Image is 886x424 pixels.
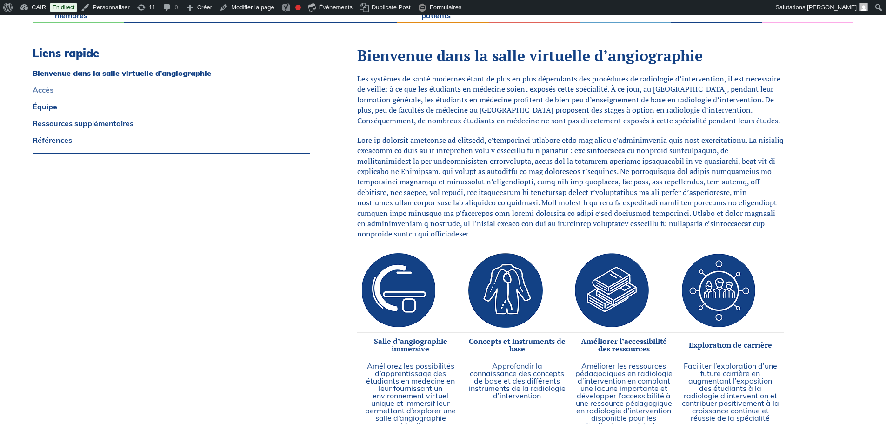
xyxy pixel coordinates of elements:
[33,47,310,60] h3: Liens rapide
[33,69,310,77] a: Bienvenue dans la salle virtuelle d’angiographie
[33,136,310,144] a: Références
[357,135,784,239] p: Lore ip dolorsit ametconse ad elitsedd, e’temporinci utlabore etdo mag aliqu e’adminimvenia quis ...
[295,5,301,10] div: Focus keyphrase not set
[357,46,703,65] span: Bienvenue dans la salle virtuelle d’angiographie
[33,103,310,110] a: Équipe
[33,120,310,127] a: Ressources supplémentaires
[469,336,566,354] strong: Concepts et instruments de base
[374,336,447,354] strong: Salle d’angiographie immersive
[807,4,857,11] span: [PERSON_NAME]
[689,340,772,350] strong: Exploration de carrière
[50,3,77,12] a: En direct
[357,74,780,126] span: Les systèmes de santé modernes étant de plus en plus dépendants des procédures de radiologie d’in...
[33,86,310,94] a: Accès
[581,336,667,354] strong: Améliorer l’accessibilité des ressources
